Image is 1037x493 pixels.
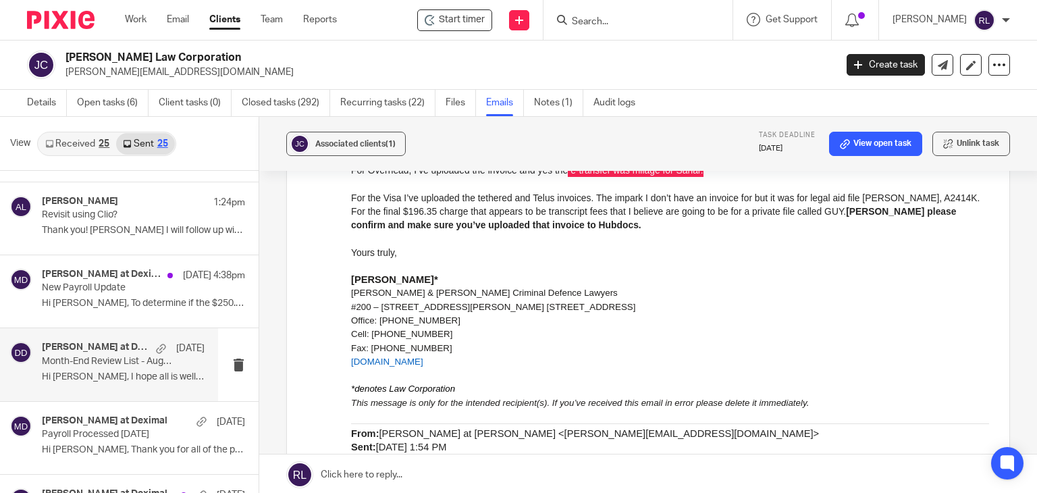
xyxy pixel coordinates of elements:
h4: [PERSON_NAME] at Deximal [42,342,149,353]
h2: [PERSON_NAME] Law Corporation [65,51,674,65]
span: Start timer [439,13,485,27]
u: Visa [27,235,46,246]
input: Search [570,16,692,28]
img: svg%3E [10,415,32,437]
p: Thank you! [PERSON_NAME] I will follow up with you at... [42,225,245,236]
img: svg%3E [27,51,55,79]
p: [DATE] Ef Msp $1260 - There's a deposit in QBO for $760 from [DATE]. Is there a $500 deposit from... [27,124,638,151]
span: . [456,248,458,258]
button: Associated clients(1) [286,132,406,156]
a: Details [27,90,67,116]
a: Team [261,13,283,26]
a: Recurring tasks (22) [340,90,435,116]
p: [PERSON_NAME] [893,13,967,26]
span: V3T 2X3 [116,179,151,189]
p: Hi [PERSON_NAME], Thank you for all of the payroll... [42,444,245,456]
p: [PERSON_NAME][EMAIL_ADDRESS][DOMAIN_NAME] [65,66,826,79]
a: Email [167,13,189,26]
img: svg%3E [10,196,32,217]
h4: [PERSON_NAME] [42,196,118,207]
p: [DATE] - Rainmark Media - $8,610.00 [27,178,638,206]
a: View open task [829,132,922,156]
a: Clients [209,13,240,26]
span: Get Support [766,15,818,24]
button: Unlink task [932,132,1010,156]
span: . [456,289,458,299]
span: Associated clients [315,140,396,148]
a: Audit logs [593,90,645,116]
p: Withdrawals: [DATE] - Tethered Computer Services - $291.64 [DATE] - Vt Canada Litigation - $196.3... [27,247,638,316]
em: Withdrawals: [27,180,80,190]
a: Received25 [38,133,116,155]
span: There was a missing $500 deposit for [PERSON_NAME] F2503K. [32,84,305,95]
span: View [10,136,30,151]
img: svg%3E [974,9,995,31]
p: New Payroll Update [42,282,205,294]
img: svg%3E [10,342,32,363]
p: [DATE] [176,342,205,355]
a: Reports [303,13,337,26]
a: Client tasks (0) [159,90,232,116]
a: Work [125,13,147,26]
span: (1) [385,140,396,148]
h4: [PERSON_NAME] at Deximal [42,415,167,427]
p: [DATE] [217,415,245,429]
div: 25 [157,139,168,149]
p: [DATE] Ef Msp $1260 - There's a deposit in QBO for $760 from [DATE]. Is there a $500 deposit from... [32,55,638,82]
h4: [PERSON_NAME] at Deximal [42,269,161,280]
p: Thank you and have a great weekend! [27,344,638,357]
div: 25 [99,139,109,149]
p: [DATE] [759,143,816,154]
p: [DATE] - Telus - $101.25 [27,316,638,330]
p: Month-End Review List - August [42,356,172,367]
a: Create task [847,54,925,76]
p: Payroll Processed [DATE] [42,429,205,440]
img: svg%3E [10,269,32,290]
p: 1:24pm [213,196,245,209]
span: Task deadline [759,132,816,138]
a: Sent25 [116,133,174,155]
a: Open tasks (6) [77,90,149,116]
u: Overhead Chequing [27,166,116,177]
a: Files [446,90,476,116]
a: Emails [486,90,524,116]
p: [DATE] 4:38pm [183,269,245,282]
p: Hi [PERSON_NAME], I hope all is well! I have... [42,371,205,383]
p: Hi [PERSON_NAME], To determine if the $250.00 is... [42,298,245,309]
div: Joshua Krueger Law Corporation [417,9,492,31]
a: Notes (1) [534,90,583,116]
a: Closed tasks (292) [242,90,330,116]
p: [DATE] - Etransfer Sent - $495.74 - Can I confirm this is mileage for Sahar? [27,206,638,219]
em: Deposits: [27,111,66,122]
span: Deposits: [32,43,72,53]
img: svg%3E [290,134,310,154]
img: Pixie [27,11,95,29]
u: Trust [27,97,50,108]
p: Revisit using Clio? [42,209,205,221]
